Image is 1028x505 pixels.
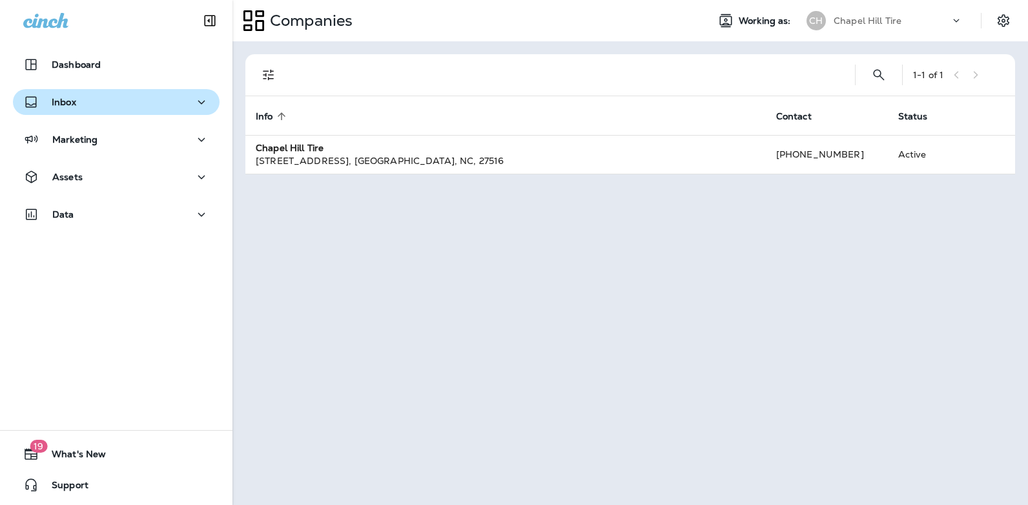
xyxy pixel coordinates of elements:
[39,480,88,495] span: Support
[766,135,888,174] td: [PHONE_NUMBER]
[834,15,901,26] p: Chapel Hill Tire
[739,15,794,26] span: Working as:
[256,142,324,154] strong: Chapel Hill Tire
[913,70,943,80] div: 1 - 1 of 1
[898,111,928,122] span: Status
[52,209,74,220] p: Data
[192,8,228,34] button: Collapse Sidebar
[776,110,828,122] span: Contact
[256,62,282,88] button: Filters
[866,62,892,88] button: Search Companies
[898,110,945,122] span: Status
[776,111,812,122] span: Contact
[888,135,963,174] td: Active
[52,59,101,70] p: Dashboard
[992,9,1015,32] button: Settings
[256,110,290,122] span: Info
[13,472,220,498] button: Support
[13,52,220,77] button: Dashboard
[13,127,220,152] button: Marketing
[30,440,47,453] span: 19
[52,172,83,182] p: Assets
[13,164,220,190] button: Assets
[13,441,220,467] button: 19What's New
[39,449,106,464] span: What's New
[52,97,76,107] p: Inbox
[13,201,220,227] button: Data
[13,89,220,115] button: Inbox
[265,11,353,30] p: Companies
[256,111,273,122] span: Info
[52,134,98,145] p: Marketing
[807,11,826,30] div: CH
[256,154,756,167] div: [STREET_ADDRESS] , [GEOGRAPHIC_DATA] , NC , 27516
